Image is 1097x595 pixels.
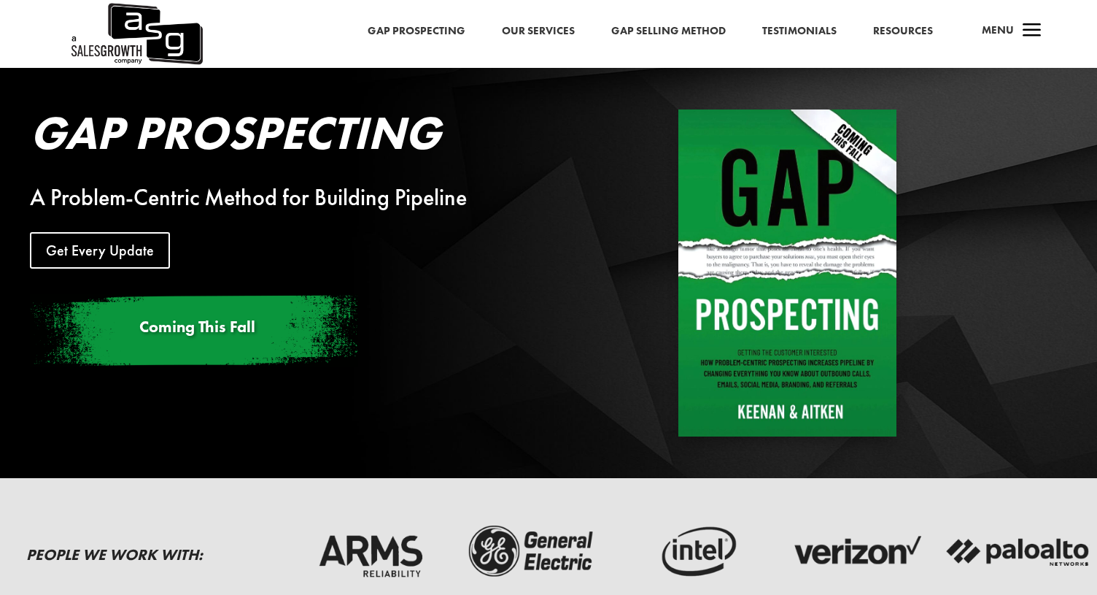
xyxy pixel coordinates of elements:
[297,522,444,581] img: arms-reliability-logo-dark
[945,522,1092,581] img: palato-networks-logo-dark
[678,110,896,437] img: Gap Prospecting - Coming This Fall
[30,189,566,207] div: A Problem-Centric Method for Building Pipeline
[139,316,255,337] span: Coming This Fall
[368,22,465,41] a: Gap Prospecting
[982,23,1014,37] span: Menu
[30,110,566,164] h2: Gap Prospecting
[873,22,933,41] a: Resources
[611,22,726,41] a: Gap Selling Method
[30,232,170,269] a: Get Every Update
[459,522,606,581] img: ge-logo-dark
[762,22,837,41] a: Testimonials
[502,22,575,41] a: Our Services
[783,522,930,581] img: verizon-logo-dark
[1017,17,1047,46] span: a
[621,522,768,581] img: intel-logo-dark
